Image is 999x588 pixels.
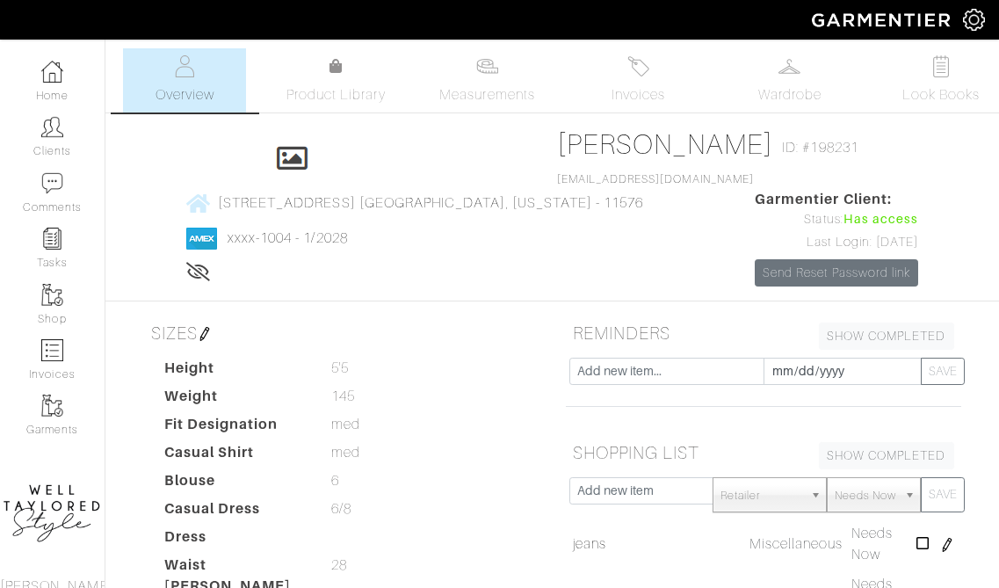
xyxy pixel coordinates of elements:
span: Retailer [720,478,803,513]
a: Invoices [577,48,700,113]
span: med [331,414,360,435]
span: Look Books [902,84,981,105]
a: Product Library [274,56,397,105]
a: SHOW COMPLETED [819,442,954,469]
dt: Casual Shirt [151,442,318,470]
a: [EMAIL_ADDRESS][DOMAIN_NAME] [557,173,754,185]
span: Miscellaneous [749,536,843,552]
span: med [331,442,360,463]
img: clients-icon-6bae9207a08558b7cb47a8932f037763ab4055f8c8b6bfacd5dc20c3e0201464.png [41,116,63,138]
div: Last Login: [DATE] [755,233,918,252]
span: Invoices [612,84,665,105]
span: Wardrobe [758,84,822,105]
a: Overview [123,48,246,113]
span: [STREET_ADDRESS] [GEOGRAPHIC_DATA], [US_STATE] - 11576 [218,195,644,211]
a: [STREET_ADDRESS] [GEOGRAPHIC_DATA], [US_STATE] - 11576 [186,192,644,214]
img: orders-icon-0abe47150d42831381b5fb84f609e132dff9fe21cb692f30cb5eec754e2cba89.png [41,339,63,361]
dt: Blouse [151,470,318,498]
span: 28 [331,555,347,576]
h5: SIZES [144,316,539,351]
a: Wardrobe [728,48,851,113]
img: reminder-icon-8004d30b9f0a5d33ae49ab947aed9ed385cf756f9e5892f1edd6e32f2345188e.png [41,228,63,250]
img: measurements-466bbee1fd09ba9460f595b01e5d73f9e2bff037440d3c8f018324cb6cdf7a4a.svg [476,55,498,77]
button: SAVE [921,358,965,385]
span: Overview [156,84,214,105]
span: Has access [843,210,919,229]
img: american_express-1200034d2e149cdf2cc7894a33a747db654cf6f8355cb502592f1d228b2ac700.png [186,228,217,250]
input: Add new item... [569,358,764,385]
a: jeans [573,534,606,555]
img: pen-cf24a1663064a2ec1b9c1bd2387e9de7a2fa800b781884d57f21acf72779bad2.png [198,327,212,341]
img: garments-icon-b7da505a4dc4fd61783c78ac3ca0ef83fa9d6f193b1c9dc38574b1d14d53ca28.png [41,395,63,417]
a: Measurements [425,48,549,113]
span: Garmentier Client: [755,189,918,210]
span: 6 [331,470,339,491]
input: Add new item [569,477,714,505]
h5: SHOPPING LIST [566,435,961,470]
img: pen-cf24a1663064a2ec1b9c1bd2387e9de7a2fa800b781884d57f21acf72779bad2.png [940,538,954,552]
img: basicinfo-40fd8af6dae0f16599ec9e87c0ef1c0a1fdea2edbe929e3d69a839185d80c458.svg [174,55,196,77]
span: 145 [331,386,355,407]
img: dashboard-icon-dbcd8f5a0b271acd01030246c82b418ddd0df26cd7fceb0bd07c9910d44c42f6.png [41,61,63,83]
span: Product Library [286,84,386,105]
h5: REMINDERS [566,316,961,351]
div: Status: [755,210,918,229]
span: 5'5 [331,358,349,379]
a: [PERSON_NAME] [557,128,774,160]
dt: Height [151,358,318,386]
button: SAVE [921,477,965,512]
img: orders-27d20c2124de7fd6de4e0e44c1d41de31381a507db9b33961299e4e07d508b8c.svg [627,55,649,77]
dt: Fit Designation [151,414,318,442]
img: todo-9ac3debb85659649dc8f770b8b6100bb5dab4b48dedcbae339e5042a72dfd3cc.svg [930,55,952,77]
img: garmentier-logo-header-white-b43fb05a5012e4ada735d5af1a66efaba907eab6374d6393d1fbf88cb4ef424d.png [803,4,963,35]
a: xxxx-1004 - 1/2028 [228,230,348,246]
img: gear-icon-white-bd11855cb880d31180b6d7d6211b90ccbf57a29d726f0c71d8c61bd08dd39cc2.png [963,9,985,31]
img: garments-icon-b7da505a4dc4fd61783c78ac3ca0ef83fa9d6f193b1c9dc38574b1d14d53ca28.png [41,284,63,306]
span: ID: #198231 [782,137,858,158]
span: Needs Now [835,478,896,513]
span: Needs Now [851,526,893,563]
dt: Dress [151,526,318,555]
a: Send Reset Password link [755,259,918,287]
span: Measurements [439,84,535,105]
dt: Casual Dress [151,498,318,526]
span: 6/8 [331,498,351,519]
a: SHOW COMPLETED [819,323,954,350]
img: comment-icon-a0a6a9ef722e966f86d9cbdc48e553b5cf19dbc54f86b18d962a5391bc8f6eb6.png [41,172,63,194]
dt: Weight [151,386,318,414]
img: wardrobe-487a4870c1b7c33e795ec22d11cfc2ed9d08956e64fb3008fe2437562e282088.svg [778,55,800,77]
